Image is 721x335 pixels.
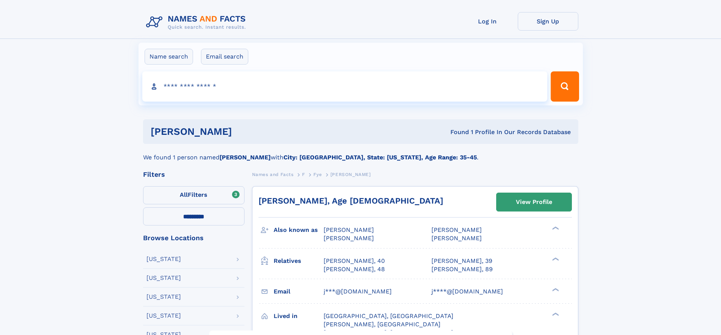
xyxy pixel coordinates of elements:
[518,12,578,31] a: Sign Up
[324,235,374,242] span: [PERSON_NAME]
[330,172,371,177] span: [PERSON_NAME]
[431,265,493,273] a: [PERSON_NAME], 89
[145,49,193,65] label: Name search
[431,257,492,265] a: [PERSON_NAME], 39
[151,127,341,136] h1: [PERSON_NAME]
[324,288,392,295] span: j***@[DOMAIN_NAME]
[146,294,181,300] div: [US_STATE]
[274,285,324,298] h3: Email
[457,12,518,31] a: Log In
[324,265,385,273] a: [PERSON_NAME], 48
[431,226,482,233] span: [PERSON_NAME]
[143,235,244,241] div: Browse Locations
[201,49,248,65] label: Email search
[274,255,324,267] h3: Relatives
[324,226,374,233] span: [PERSON_NAME]
[146,275,181,281] div: [US_STATE]
[497,193,572,211] a: View Profile
[143,144,578,162] div: We found 1 person named with .
[551,71,579,102] button: Search Button
[302,170,305,179] a: F
[143,171,244,178] div: Filters
[516,193,552,211] div: View Profile
[324,321,441,328] span: [PERSON_NAME], [GEOGRAPHIC_DATA]
[283,154,477,161] b: City: [GEOGRAPHIC_DATA], State: [US_STATE], Age Range: 35-45
[550,226,559,231] div: ❯
[550,287,559,292] div: ❯
[274,224,324,236] h3: Also known as
[431,235,482,242] span: [PERSON_NAME]
[143,186,244,204] label: Filters
[274,310,324,323] h3: Lived in
[341,128,571,136] div: Found 1 Profile In Our Records Database
[324,312,453,320] span: [GEOGRAPHIC_DATA], [GEOGRAPHIC_DATA]
[550,256,559,261] div: ❯
[313,172,322,177] span: Fye
[259,196,443,205] a: [PERSON_NAME], Age [DEMOGRAPHIC_DATA]
[142,71,548,102] input: search input
[146,313,181,319] div: [US_STATE]
[143,12,252,32] img: Logo Names and Facts
[146,256,181,262] div: [US_STATE]
[324,257,385,265] a: [PERSON_NAME], 40
[180,191,188,198] span: All
[220,154,271,161] b: [PERSON_NAME]
[550,312,559,316] div: ❯
[302,172,305,177] span: F
[313,170,322,179] a: Fye
[252,170,294,179] a: Names and Facts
